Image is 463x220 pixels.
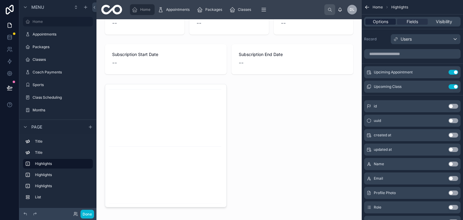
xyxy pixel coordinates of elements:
span: Packages [205,7,222,12]
span: created at [374,133,391,138]
span: Profile Photo [374,191,396,195]
a: Classes [23,55,93,64]
label: Highlights [35,161,88,166]
label: Appointments [33,32,92,37]
label: Highlights [35,184,90,188]
span: Upcoming Class [374,84,402,89]
span: Highlights [391,5,408,10]
label: Highlights [35,172,90,177]
label: Classes [33,57,92,62]
label: Coach Payments [33,70,92,75]
span: id [374,104,377,109]
span: Home [140,7,150,12]
span: Options [373,19,388,25]
button: Users [391,34,461,44]
img: App logo [101,5,122,14]
label: Record [364,37,388,42]
a: Months [23,105,93,115]
a: Users [23,118,93,128]
span: Name [374,162,384,166]
a: Coach Payments [23,67,93,77]
span: Visibility [436,19,452,25]
label: Packages [33,45,92,49]
a: Appointments [23,29,93,39]
span: Page [31,124,42,130]
label: Home [33,19,89,24]
label: Title [35,139,90,144]
span: Menu [31,4,44,10]
label: Title [35,150,90,155]
a: Packages [23,42,93,52]
span: updated at [374,147,392,152]
div: scrollable content [127,3,324,16]
span: uuid [374,118,381,123]
label: List [35,195,90,200]
label: Class Scheduling [33,95,92,100]
span: Role [374,205,381,210]
a: Home [23,17,93,26]
a: Home [130,4,155,15]
span: Classes [238,7,251,12]
span: Upciming Appointment [374,70,413,75]
span: Users [401,36,412,42]
span: Email [374,176,383,181]
span: Home [373,5,383,10]
a: Appointments [156,4,194,15]
a: Classes [228,4,255,15]
a: Sports [23,80,93,90]
span: Appointments [166,7,190,12]
label: Sports [33,82,92,87]
button: Done [80,210,94,218]
div: scrollable content [19,134,96,208]
span: DL [350,7,354,12]
a: Packages [195,4,226,15]
label: Months [33,108,92,113]
a: Class Scheduling [23,93,93,102]
span: Fields [407,19,418,25]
